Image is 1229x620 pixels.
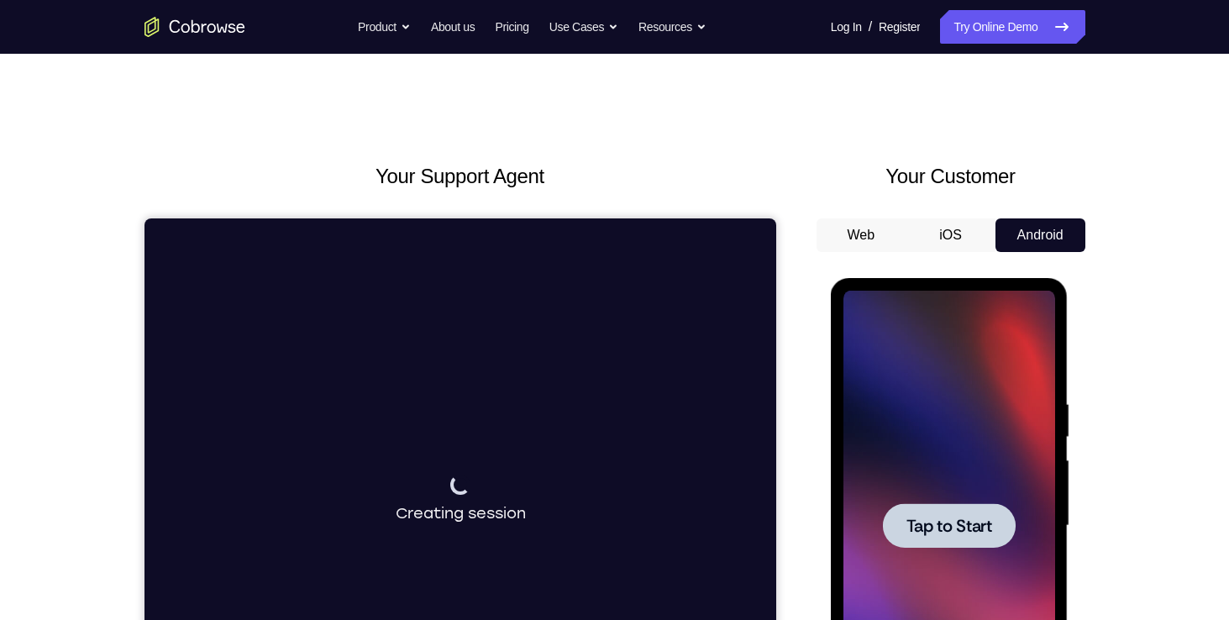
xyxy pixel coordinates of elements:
h2: Your Customer [817,161,1085,192]
button: Web [817,218,906,252]
a: Go to the home page [144,17,245,37]
button: Tap to Start [52,225,185,270]
a: Pricing [495,10,528,44]
h2: Your Support Agent [144,161,776,192]
a: Try Online Demo [940,10,1085,44]
button: Product [358,10,411,44]
button: Resources [638,10,706,44]
span: / [869,17,872,37]
button: Use Cases [549,10,618,44]
button: iOS [906,218,995,252]
span: Tap to Start [76,239,161,256]
button: Android [995,218,1085,252]
a: About us [431,10,475,44]
div: Creating session [251,256,381,307]
a: Log In [831,10,862,44]
a: Register [879,10,920,44]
